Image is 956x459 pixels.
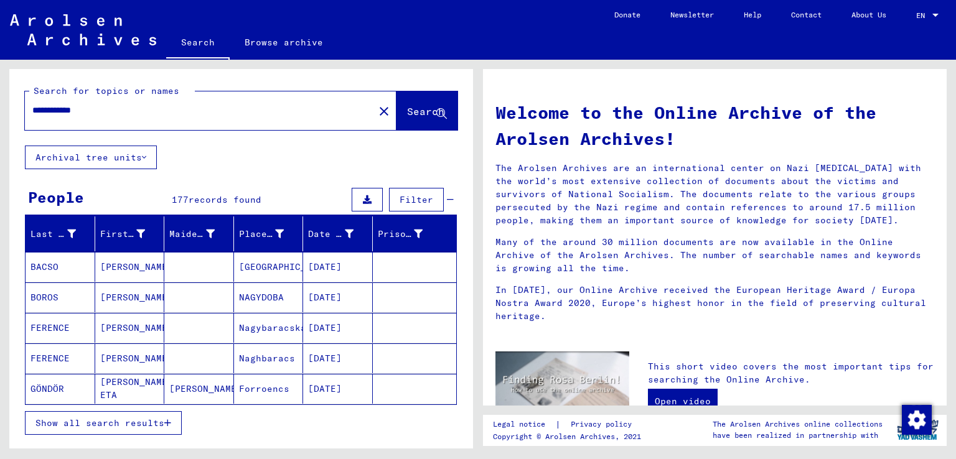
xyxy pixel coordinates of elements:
img: Arolsen_neg.svg [10,14,156,45]
div: Prisoner # [378,228,423,241]
div: First Name [100,228,146,241]
span: Filter [400,194,433,205]
mat-cell: FERENCE [26,343,95,373]
mat-header-cell: First Name [95,216,165,251]
span: 177 [172,194,189,205]
mat-header-cell: Last Name [26,216,95,251]
div: Place of Birth [239,224,303,244]
p: The Arolsen Archives online collections [713,419,883,430]
img: video.jpg [495,351,629,424]
a: Privacy policy [561,418,647,431]
mat-cell: [DATE] [303,374,373,404]
button: Archival tree units [25,146,157,169]
mat-cell: GÖNDÖR [26,374,95,404]
mat-cell: BOROS [26,282,95,312]
mat-cell: [PERSON_NAME] [95,343,165,373]
mat-label: Search for topics or names [34,85,179,96]
mat-cell: [PERSON_NAME] [164,374,234,404]
mat-cell: [PERSON_NAME] [95,313,165,343]
span: records found [189,194,261,205]
a: Search [166,27,230,60]
p: In [DATE], our Online Archive received the European Heritage Award / Europa Nostra Award 2020, Eu... [495,284,934,323]
mat-cell: [PERSON_NAME] [95,282,165,312]
button: Filter [389,188,444,211]
div: Last Name [30,228,76,241]
button: Clear [372,98,396,123]
div: Date of Birth [308,228,354,241]
div: Maiden Name [169,228,215,241]
h1: Welcome to the Online Archive of the Arolsen Archives! [495,100,934,152]
span: EN [916,11,930,20]
mat-cell: [PERSON_NAME] ETA [95,374,165,404]
div: Prisoner # [378,224,442,244]
mat-cell: [PERSON_NAME] [95,252,165,282]
a: Open video [648,389,718,414]
p: Many of the around 30 million documents are now available in the Online Archive of the Arolsen Ar... [495,236,934,275]
mat-cell: [DATE] [303,252,373,282]
p: This short video covers the most important tips for searching the Online Archive. [648,360,934,386]
a: Browse archive [230,27,338,57]
span: Search [407,105,444,118]
div: Place of Birth [239,228,284,241]
mat-cell: [GEOGRAPHIC_DATA] [234,252,304,282]
div: | [493,418,647,431]
mat-header-cell: Date of Birth [303,216,373,251]
img: Change consent [902,405,932,435]
mat-cell: Naghbaracs [234,343,304,373]
div: People [28,186,84,208]
img: yv_logo.png [894,414,941,445]
div: First Name [100,224,164,244]
div: Last Name [30,224,95,244]
button: Search [396,91,457,130]
mat-cell: FERENCE [26,313,95,343]
div: Date of Birth [308,224,372,244]
mat-cell: Nagybaracska [234,313,304,343]
button: Show all search results [25,411,182,435]
mat-cell: [DATE] [303,313,373,343]
span: Show all search results [35,417,164,429]
div: Maiden Name [169,224,233,244]
mat-header-cell: Prisoner # [373,216,457,251]
mat-header-cell: Maiden Name [164,216,234,251]
mat-cell: [DATE] [303,282,373,312]
mat-icon: close [377,104,391,119]
mat-header-cell: Place of Birth [234,216,304,251]
a: Legal notice [493,418,555,431]
mat-cell: [DATE] [303,343,373,373]
p: have been realized in partnership with [713,430,883,441]
mat-cell: NAGYDOBA [234,282,304,312]
mat-cell: BACSO [26,252,95,282]
p: Copyright © Arolsen Archives, 2021 [493,431,647,442]
mat-cell: Forroencs [234,374,304,404]
p: The Arolsen Archives are an international center on Nazi [MEDICAL_DATA] with the world’s most ext... [495,162,934,227]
